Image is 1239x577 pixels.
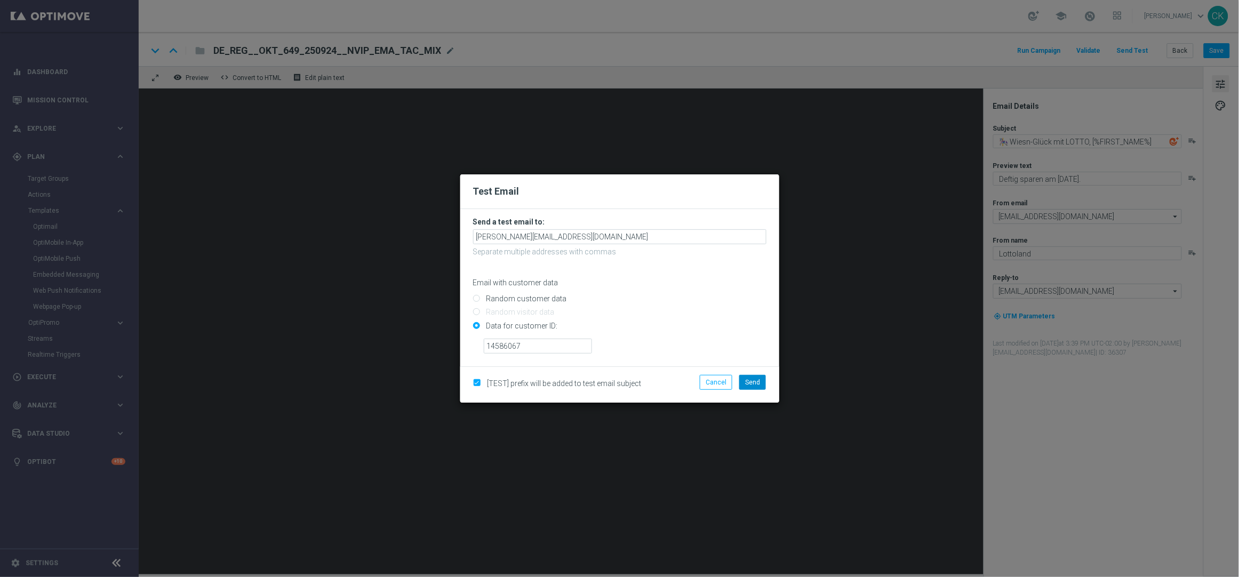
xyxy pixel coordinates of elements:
input: Enter ID [484,339,592,354]
p: Email with customer data [473,278,766,287]
span: Send [745,379,760,386]
span: [TEST] prefix will be added to test email subject [487,379,642,388]
h3: Send a test email to: [473,217,766,227]
h2: Test Email [473,185,766,198]
p: Separate multiple addresses with commas [473,247,766,257]
button: Send [739,375,766,390]
label: Random customer data [484,294,567,303]
button: Cancel [700,375,732,390]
